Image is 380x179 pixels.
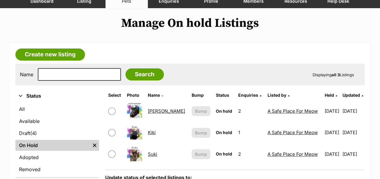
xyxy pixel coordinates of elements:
td: 2 [236,144,265,165]
strong: all 3 [332,72,340,77]
a: Adopted [15,152,99,163]
a: Suki [148,151,157,157]
th: Status [213,90,235,100]
span: On hold [216,151,232,156]
a: Remove filter [90,140,99,151]
td: [DATE] [322,101,342,121]
td: 1 [236,122,265,143]
a: A Safe Place For Meow [268,151,318,157]
span: On hold [216,130,232,135]
span: Name [148,93,160,98]
a: On Hold [15,140,90,151]
a: Enquiries [238,93,261,98]
span: Updated [343,93,360,98]
a: A Safe Place For Meow [268,108,318,114]
td: [DATE] [343,144,364,165]
td: [DATE] [322,122,342,143]
span: Bump [195,151,207,157]
span: Listed by [268,93,286,98]
a: All [15,104,99,115]
a: Draft [15,128,99,139]
label: Name [20,72,33,77]
input: Search [125,68,164,80]
td: 2 [236,101,265,121]
button: Bump [192,149,210,159]
span: translation missing: en.admin.listings.index.attributes.enquiries [238,93,258,98]
div: Status [15,102,99,177]
a: Kiki [148,130,156,135]
span: Bump [195,108,207,114]
td: [DATE] [343,101,364,121]
a: Listed by [268,93,290,98]
a: [PERSON_NAME] [148,108,185,114]
a: Held [325,93,337,98]
span: Held [325,93,334,98]
button: Status [15,92,99,100]
td: [DATE] [343,122,364,143]
button: Bump [192,128,210,138]
th: Photo [125,90,145,100]
a: Name [148,93,163,98]
span: (4) [30,130,37,137]
th: Select [106,90,124,100]
td: [DATE] [322,144,342,165]
span: Displaying Listings [313,72,354,77]
a: Removed [15,164,99,175]
a: Available [15,116,99,127]
a: A Safe Place For Meow [268,130,318,135]
a: Updated [343,93,363,98]
button: Bump [192,106,210,116]
th: Bump [189,90,213,100]
span: Bump [195,130,207,136]
a: Create new listing [15,49,85,61]
span: On hold [216,108,232,114]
